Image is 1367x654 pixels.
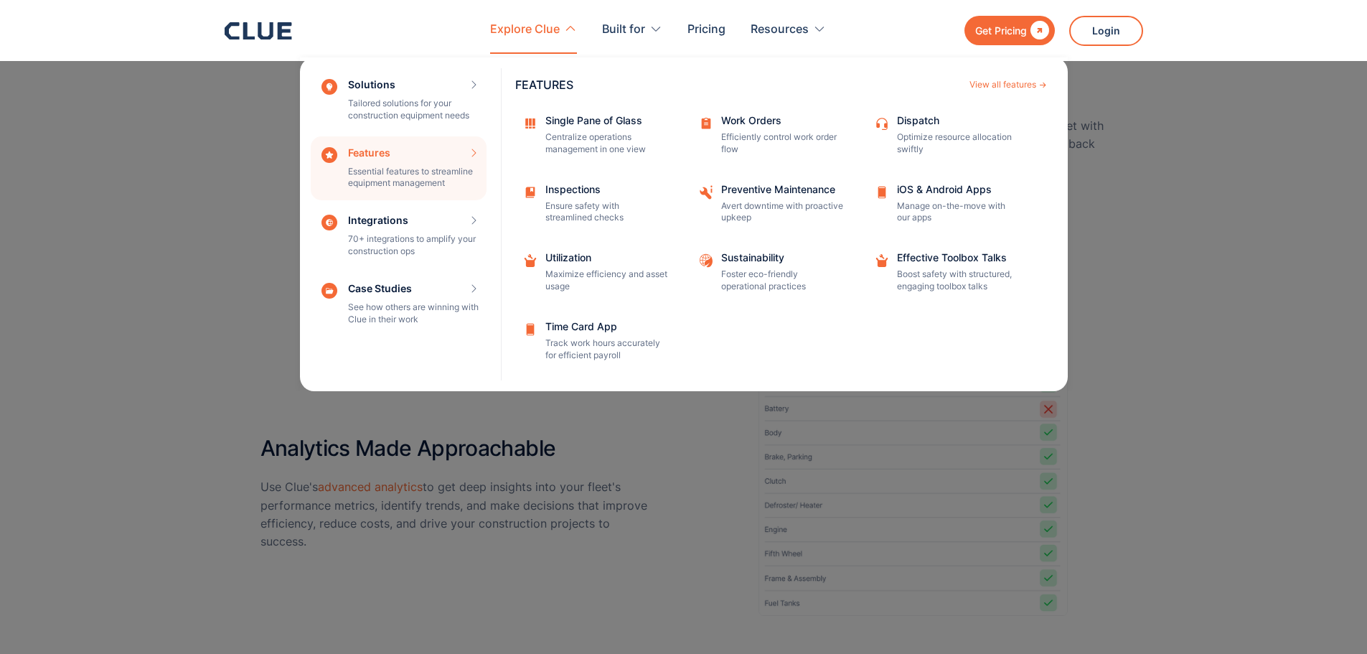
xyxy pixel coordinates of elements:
[964,16,1055,45] a: Get Pricing
[602,7,662,52] div: Built for
[897,184,1019,195] div: iOS & Android Apps
[897,253,1019,263] div: Effective Toolbox Talks
[874,253,890,268] img: Effective Toolbox Talks
[867,108,1028,163] a: DispatchOptimize resource allocation swiftly
[545,131,667,156] p: Centralize operations management in one view
[867,246,1028,300] a: Effective Toolbox TalksBoost safety with structured, engaging toolbox talks
[897,268,1019,293] p: Boost safety with structured, engaging toolbox talks
[698,253,714,268] img: Sustainability icon
[545,268,667,293] p: Maximize efficiency and asset usage
[969,80,1046,89] a: View all features
[545,200,667,225] p: Ensure safety with streamlined checks
[515,177,677,232] a: InspectionsEnsure safety with streamlined checks
[490,7,560,52] div: Explore Clue
[874,116,890,131] img: Customer support icon
[545,253,667,263] div: Utilization
[545,184,667,195] div: Inspections
[522,184,538,200] img: save icon
[691,246,852,300] a: SustainabilityFoster eco-friendly operational practices
[545,322,667,332] div: Time Card App
[721,184,843,195] div: Preventive Maintenance
[897,200,1019,225] p: Manage on-the-move with our apps
[975,22,1027,39] div: Get Pricing
[515,79,962,90] div: Features
[721,268,843,293] p: Foster eco-friendly operational practices
[225,54,1143,391] nav: Explore Clue
[515,246,677,300] a: UtilizationMaximize efficiency and asset usage
[751,7,809,52] div: Resources
[721,116,843,126] div: Work Orders
[522,322,538,337] img: Time Card App
[522,253,538,268] img: repair box icon
[318,480,423,494] a: advanced analytics
[721,253,843,263] div: Sustainability
[545,337,667,362] p: Track work hours accurately for efficient payroll
[1027,22,1049,39] div: 
[897,116,1019,126] div: Dispatch
[751,7,826,52] div: Resources
[522,116,538,131] img: Grid management icon
[691,108,852,163] a: Work OrdersEfficiently control work order flow
[867,177,1028,232] a: iOS & Android AppsManage on-the-move with our apps
[721,131,843,156] p: Efficiently control work order flow
[1069,16,1143,46] a: Login
[691,177,852,232] a: Preventive MaintenanceAvert downtime with proactive upkeep
[515,108,677,163] a: Single Pane of GlassCentralize operations management in one view
[969,80,1036,89] div: View all features
[758,372,1067,616] img: analytics-made-approachable-with-clue
[698,116,714,131] img: Task management icon
[545,116,667,126] div: Single Pane of Glass
[602,7,645,52] div: Built for
[721,200,843,225] p: Avert downtime with proactive upkeep
[874,184,890,200] img: icon image
[698,184,714,200] img: Tool and information icon
[490,7,577,52] div: Explore Clue
[515,314,677,369] a: Time Card AppTrack work hours accurately for efficient payroll
[687,7,725,52] a: Pricing
[260,422,648,460] h2: Analytics Made Approachable
[260,478,648,551] p: Use Clue's to get deep insights into your fleet's performance metrics, identify trends, and make ...
[897,131,1019,156] p: Optimize resource allocation swiftly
